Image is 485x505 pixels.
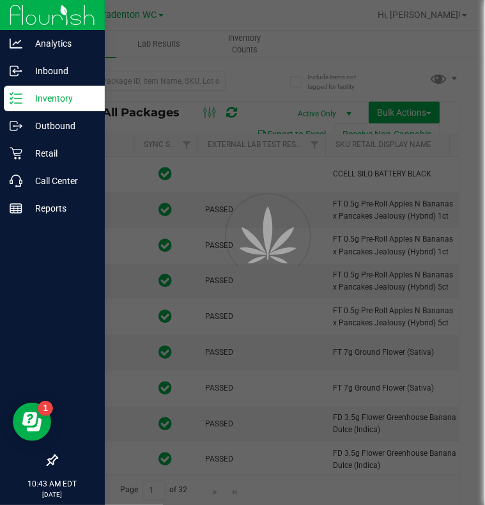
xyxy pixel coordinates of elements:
[10,92,22,105] inline-svg: Inventory
[6,490,99,499] p: [DATE]
[22,36,99,51] p: Analytics
[10,147,22,160] inline-svg: Retail
[10,175,22,187] inline-svg: Call Center
[22,63,99,79] p: Inbound
[10,202,22,215] inline-svg: Reports
[22,118,99,134] p: Outbound
[13,403,51,441] iframe: Resource center
[22,146,99,161] p: Retail
[10,65,22,77] inline-svg: Inbound
[10,37,22,50] inline-svg: Analytics
[22,91,99,106] p: Inventory
[38,401,53,416] iframe: Resource center unread badge
[22,173,99,189] p: Call Center
[22,201,99,216] p: Reports
[10,120,22,132] inline-svg: Outbound
[6,478,99,490] p: 10:43 AM EDT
